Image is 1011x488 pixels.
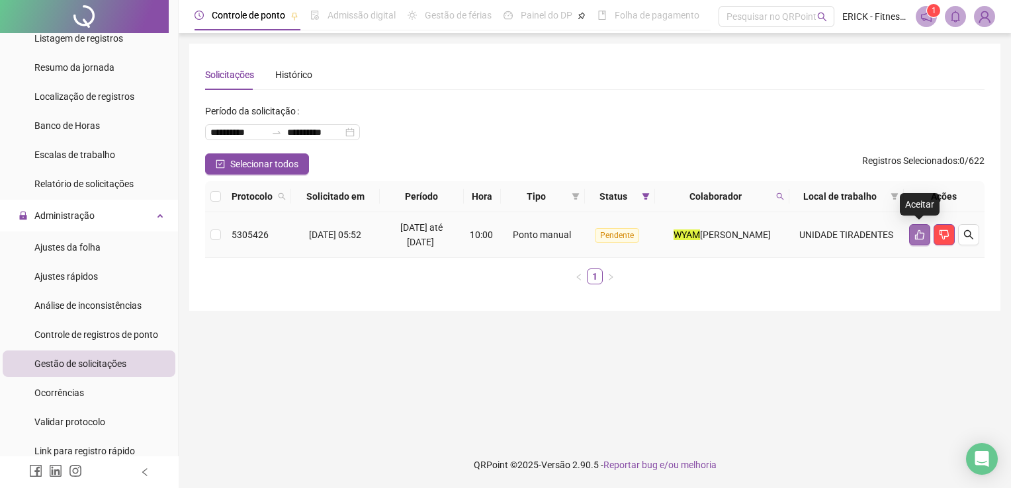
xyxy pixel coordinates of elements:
[408,11,417,20] span: sun
[212,10,285,20] span: Controle de ponto
[29,464,42,477] span: facebook
[34,242,101,253] span: Ajustes da folha
[597,11,607,20] span: book
[205,153,309,175] button: Selecionar todos
[34,33,123,44] span: Listagem de registros
[932,6,936,15] span: 1
[590,189,637,204] span: Status
[278,192,286,200] span: search
[575,273,583,281] span: left
[571,268,587,284] li: Página anterior
[291,181,380,212] th: Solicitado em
[328,10,396,20] span: Admissão digital
[34,210,95,221] span: Administração
[569,186,582,206] span: filter
[914,229,925,240] span: like
[232,189,273,204] span: Protocolo
[216,159,225,169] span: check-square
[817,12,827,22] span: search
[966,443,998,475] div: Open Intercom Messenger
[271,127,282,138] span: to
[909,189,979,204] div: Ações
[504,11,513,20] span: dashboard
[776,192,784,200] span: search
[513,229,571,240] span: Ponto manual
[34,120,100,131] span: Banco de Horas
[275,186,288,206] span: search
[506,189,566,204] span: Tipo
[607,273,615,281] span: right
[470,229,493,240] span: 10:00
[205,67,254,82] div: Solicitações
[578,12,586,20] span: pushpin
[949,11,961,22] span: bell
[34,446,135,456] span: Link para registro rápido
[34,329,158,340] span: Controle de registros de ponto
[862,153,985,175] span: : 0 / 622
[920,11,932,22] span: notification
[205,101,304,122] label: Período da solicitação
[773,186,787,206] span: search
[34,149,115,160] span: Escalas de trabalho
[232,229,269,240] span: 5305426
[795,189,885,204] span: Local de trabalho
[789,212,904,258] td: UNIDADE TIRADENTES
[309,229,361,240] span: [DATE] 05:52
[541,460,570,470] span: Versão
[34,271,98,282] span: Ajustes rápidos
[34,300,142,311] span: Análise de inconsistências
[34,91,134,102] span: Localização de registros
[888,186,901,206] span: filter
[975,7,994,26] img: 5500
[900,193,940,216] div: Aceitar
[891,192,899,200] span: filter
[615,10,699,20] span: Folha de pagamento
[380,181,464,212] th: Período
[69,464,82,477] span: instagram
[275,67,312,82] div: Histórico
[842,9,908,24] span: ERICK - Fitness Exclusive
[595,228,639,243] span: Pendente
[34,358,126,369] span: Gestão de solicitações
[310,11,320,20] span: file-done
[700,229,771,240] span: [PERSON_NAME]
[927,4,940,17] sup: 1
[963,229,974,240] span: search
[179,442,1011,488] footer: QRPoint © 2025 - 2.90.5 -
[34,62,114,73] span: Resumo da jornada
[639,186,652,206] span: filter
[230,157,298,171] span: Selecionar todos
[49,464,62,477] span: linkedin
[425,10,492,20] span: Gestão de férias
[587,268,603,284] li: 1
[660,189,771,204] span: Colaborador
[34,179,134,189] span: Relatório de solicitações
[572,192,580,200] span: filter
[939,229,949,240] span: dislike
[464,181,502,212] th: Hora
[674,229,700,240] mark: WYAM
[588,269,602,284] a: 1
[19,211,28,220] span: lock
[34,417,105,427] span: Validar protocolo
[571,268,587,284] button: left
[521,10,572,20] span: Painel do DP
[642,192,650,200] span: filter
[140,468,150,477] span: left
[290,12,298,20] span: pushpin
[603,268,619,284] li: Próxima página
[195,11,204,20] span: clock-circle
[603,460,717,470] span: Reportar bug e/ou melhoria
[34,387,84,398] span: Ocorrências
[603,268,619,284] button: right
[862,155,957,166] span: Registros Selecionados
[400,222,443,247] span: [DATE] até [DATE]
[271,127,282,138] span: swap-right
